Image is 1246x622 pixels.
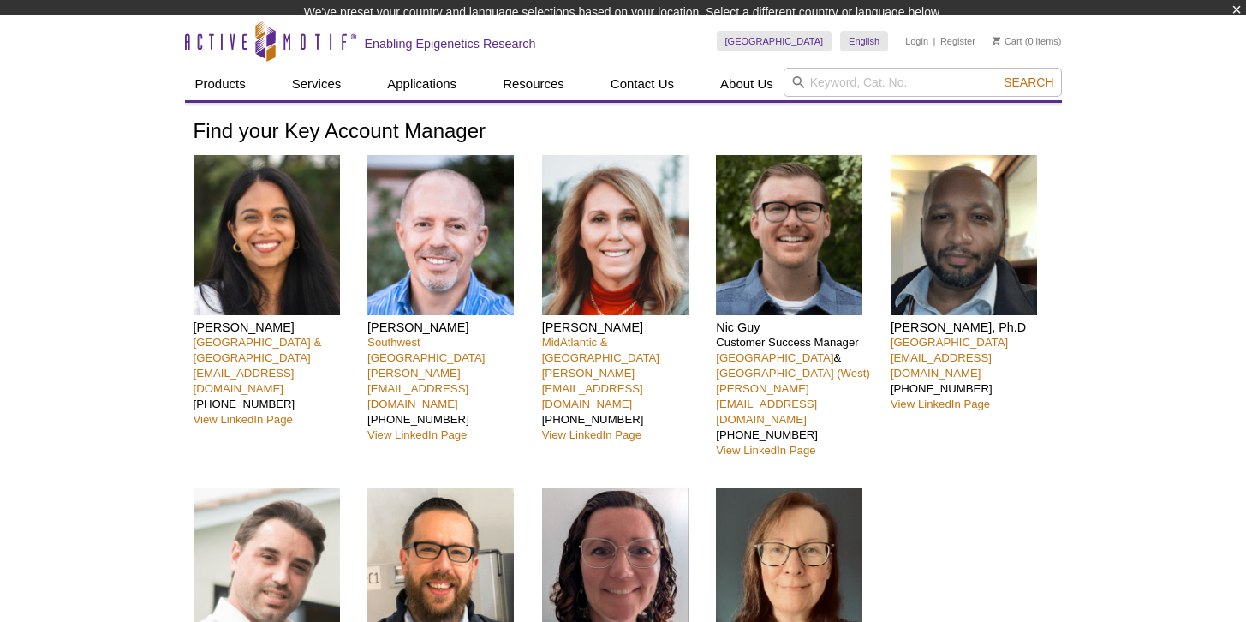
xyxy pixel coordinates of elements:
[716,351,833,364] a: [GEOGRAPHIC_DATA]
[194,320,355,335] h4: [PERSON_NAME]
[194,155,340,315] img: Nivanka Paranavitana headshot
[716,367,870,380] a: [GEOGRAPHIC_DATA] (West)
[840,31,888,51] a: English
[710,68,784,100] a: About Us
[282,68,352,100] a: Services
[940,35,975,47] a: Register
[194,335,355,428] p: [PHONE_NUMBER]
[891,335,1052,412] p: [PHONE_NUMBER]
[194,413,293,426] a: View LinkedIn Page
[716,155,862,315] img: Nic Guy headshot
[542,155,689,315] img: Patrisha Femia headshot
[377,68,467,100] a: Applications
[993,36,1000,45] img: Your Cart
[365,36,536,51] h2: Enabling Epigenetics Research
[542,428,641,441] a: View LinkedIn Page
[891,155,1037,315] img: Kevin Celestrin headshot
[784,68,1062,97] input: Keyword, Cat. No.
[716,320,878,335] h4: Nic Guy
[542,336,659,364] a: MidAtlantic & [GEOGRAPHIC_DATA]
[600,68,684,100] a: Contact Us
[367,428,467,441] a: View LinkedIn Page
[716,335,878,458] p: Customer Success Manager & [PHONE_NUMBER]
[993,35,1022,47] a: Cart
[367,320,529,335] h4: [PERSON_NAME]
[891,336,1008,349] a: [GEOGRAPHIC_DATA]
[717,31,832,51] a: [GEOGRAPHIC_DATA]
[993,31,1062,51] li: (0 items)
[905,35,928,47] a: Login
[665,13,710,53] img: Change Here
[194,367,295,395] a: [EMAIL_ADDRESS][DOMAIN_NAME]
[367,155,514,315] img: Seth Rubin headshot
[933,31,936,51] li: |
[542,335,704,443] p: [PHONE_NUMBER]
[999,75,1058,90] button: Search
[891,320,1052,335] h4: [PERSON_NAME], Ph.D
[367,336,485,364] a: Southwest [GEOGRAPHIC_DATA]
[716,444,815,457] a: View LinkedIn Page
[542,367,643,410] a: [PERSON_NAME][EMAIL_ADDRESS][DOMAIN_NAME]
[716,382,817,426] a: [PERSON_NAME][EMAIL_ADDRESS][DOMAIN_NAME]
[367,335,529,443] p: [PHONE_NUMBER]
[185,68,256,100] a: Products
[194,336,322,364] a: [GEOGRAPHIC_DATA] & [GEOGRAPHIC_DATA]
[367,367,468,410] a: [PERSON_NAME][EMAIL_ADDRESS][DOMAIN_NAME]
[194,120,1053,145] h1: Find your Key Account Manager
[1004,75,1053,89] span: Search
[492,68,575,100] a: Resources
[891,398,990,410] a: View LinkedIn Page
[891,351,992,380] a: [EMAIL_ADDRESS][DOMAIN_NAME]
[542,320,704,335] h4: [PERSON_NAME]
